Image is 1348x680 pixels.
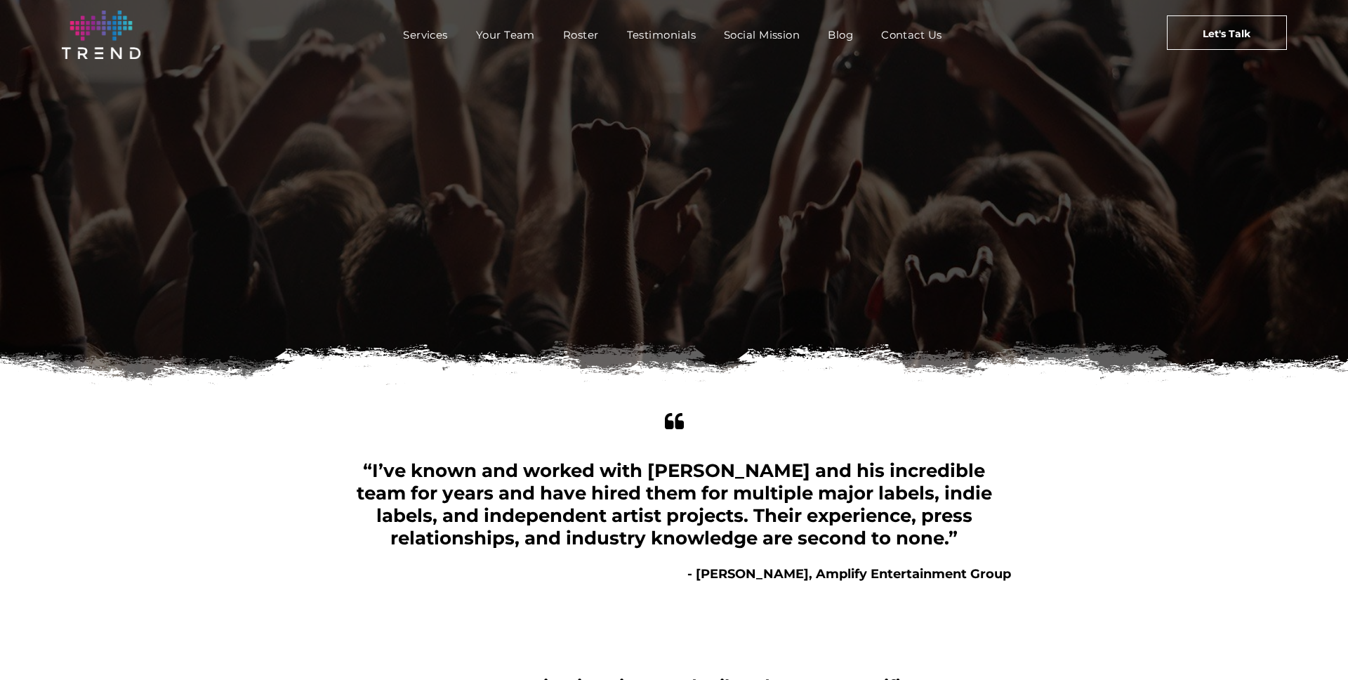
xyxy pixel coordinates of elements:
a: Roster [549,25,613,45]
a: Blog [814,25,867,45]
img: logo [62,11,140,59]
b: - [PERSON_NAME], Amplify Entertainment Group [687,566,1011,582]
a: Contact Us [867,25,956,45]
a: Social Mission [710,25,814,45]
iframe: Chat Widget [1278,613,1348,680]
a: Testimonials [613,25,710,45]
a: Your Team [462,25,549,45]
a: Let's Talk [1167,15,1287,50]
div: Widget de chat [1278,613,1348,680]
span: “I’ve known and worked with [PERSON_NAME] and his incredible team for years and have hired them f... [357,459,992,549]
span: Let's Talk [1203,16,1250,51]
a: Services [389,25,462,45]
